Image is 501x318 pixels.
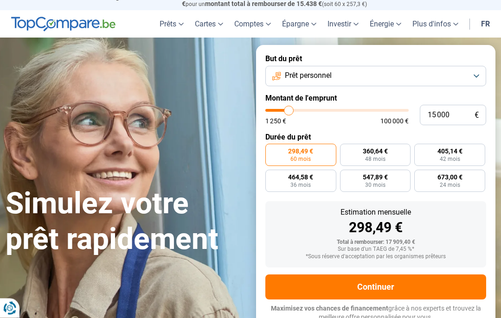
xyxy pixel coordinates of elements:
span: 60 mois [290,157,311,162]
span: 673,00 € [437,174,462,181]
a: Plus d'infos [407,11,464,38]
a: Épargne [276,11,322,38]
span: Prêt personnel [285,71,332,81]
a: Investir [322,11,364,38]
span: 405,14 € [437,148,462,155]
a: fr [475,11,495,38]
span: 30 mois [365,183,385,188]
span: 24 mois [440,183,460,188]
span: 1 250 € [265,118,286,125]
a: Énergie [364,11,407,38]
a: Comptes [229,11,276,38]
div: Sur base d'un TAEG de 7,45 %* [273,247,479,253]
a: Prêts [154,11,189,38]
span: 42 mois [440,157,460,162]
button: Prêt personnel [265,66,486,87]
div: 298,49 € [273,221,479,235]
h1: Simulez votre prêt rapidement [6,186,245,258]
button: Continuer [265,275,486,300]
span: 100 000 € [380,118,409,125]
span: 298,49 € [288,148,313,155]
span: Maximisez vos chances de financement [271,305,388,312]
span: 464,58 € [288,174,313,181]
span: 48 mois [365,157,385,162]
span: montant total à rembourser de 15.438 € [205,0,322,8]
a: Cartes [189,11,229,38]
label: Montant de l'emprunt [265,94,486,103]
span: 36 mois [290,183,311,188]
div: *Sous réserve d'acceptation par les organismes prêteurs [273,254,479,261]
div: Estimation mensuelle [273,209,479,216]
img: TopCompare [11,17,116,32]
span: € [475,112,479,120]
label: But du prêt [265,55,486,64]
span: 360,64 € [363,148,388,155]
div: Total à rembourser: 17 909,40 € [273,240,479,246]
label: Durée du prêt [265,133,486,142]
span: 547,89 € [363,174,388,181]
